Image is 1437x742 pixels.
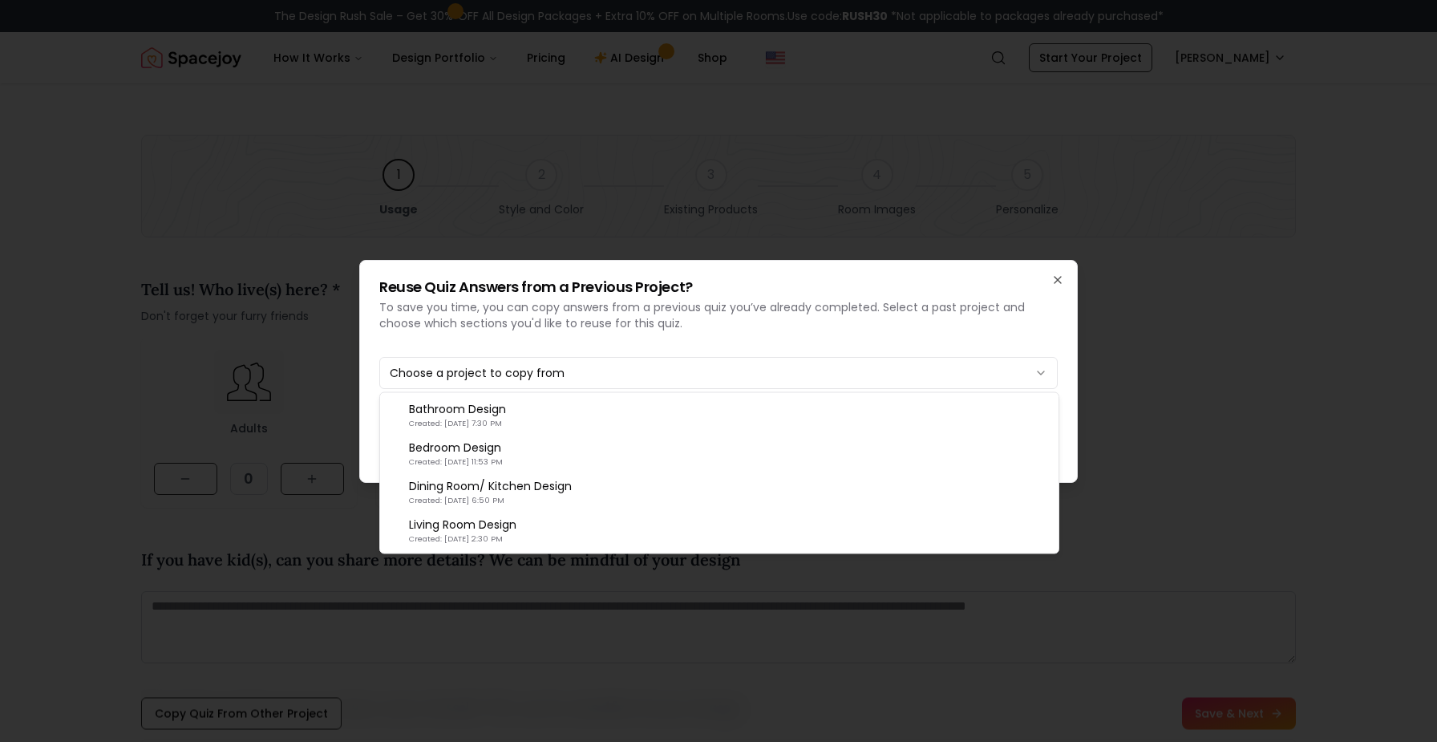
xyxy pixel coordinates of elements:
small: Created: [DATE] 2:30 PM [409,533,503,545]
span: Bathroom Design [409,401,506,430]
span: Bedroom Design [409,440,503,468]
small: Created: [DATE] 11:53 PM [409,456,503,468]
small: Created: [DATE] 6:50 PM [409,494,504,507]
small: Created: [DATE] 7:30 PM [409,417,502,430]
span: Living Room Design [409,517,516,545]
span: Dining Room/ Kitchen Design [409,478,572,507]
